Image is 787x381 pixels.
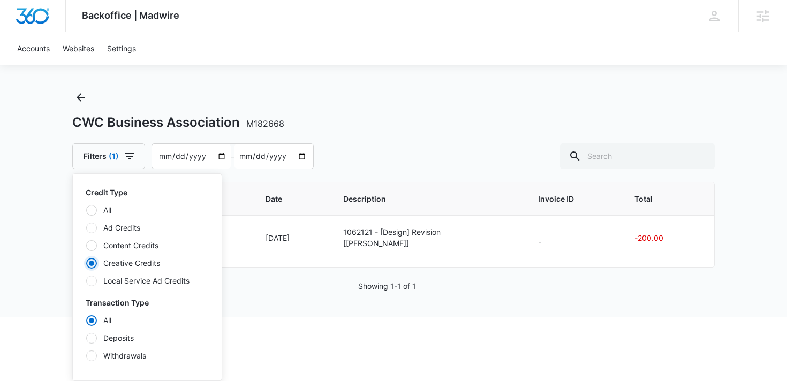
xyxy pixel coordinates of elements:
label: All [86,204,209,216]
span: Total [634,193,697,204]
button: Filters(1) [72,143,145,169]
label: Withdrawals [86,350,209,361]
a: Websites [56,32,101,65]
p: 1062121 - [Design] Revision [[PERSON_NAME]] [343,226,442,249]
span: – [231,151,234,162]
h1: CWC Business Association [72,115,284,131]
span: M182668 [246,118,284,129]
span: Invoice ID [538,193,609,204]
p: Showing 1-1 of 1 [358,280,416,292]
button: Back [72,89,89,106]
span: (1) [109,153,119,160]
label: Ad Credits [86,222,209,233]
p: [DATE] [266,232,318,243]
label: Deposits [86,332,209,344]
span: Backoffice | Madwire [82,10,179,21]
p: -200.00 [634,232,697,243]
label: Content Credits [86,240,209,251]
span: Date [266,193,318,204]
label: All [86,315,209,326]
td: - [525,215,622,267]
p: Transaction Type [86,297,209,308]
p: Credit Type [86,187,209,198]
a: Accounts [11,32,56,65]
label: Local Service Ad Credits [86,275,209,286]
input: Search [560,143,715,169]
label: Creative Credits [86,257,209,269]
span: Description [343,193,512,204]
a: Settings [101,32,142,65]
